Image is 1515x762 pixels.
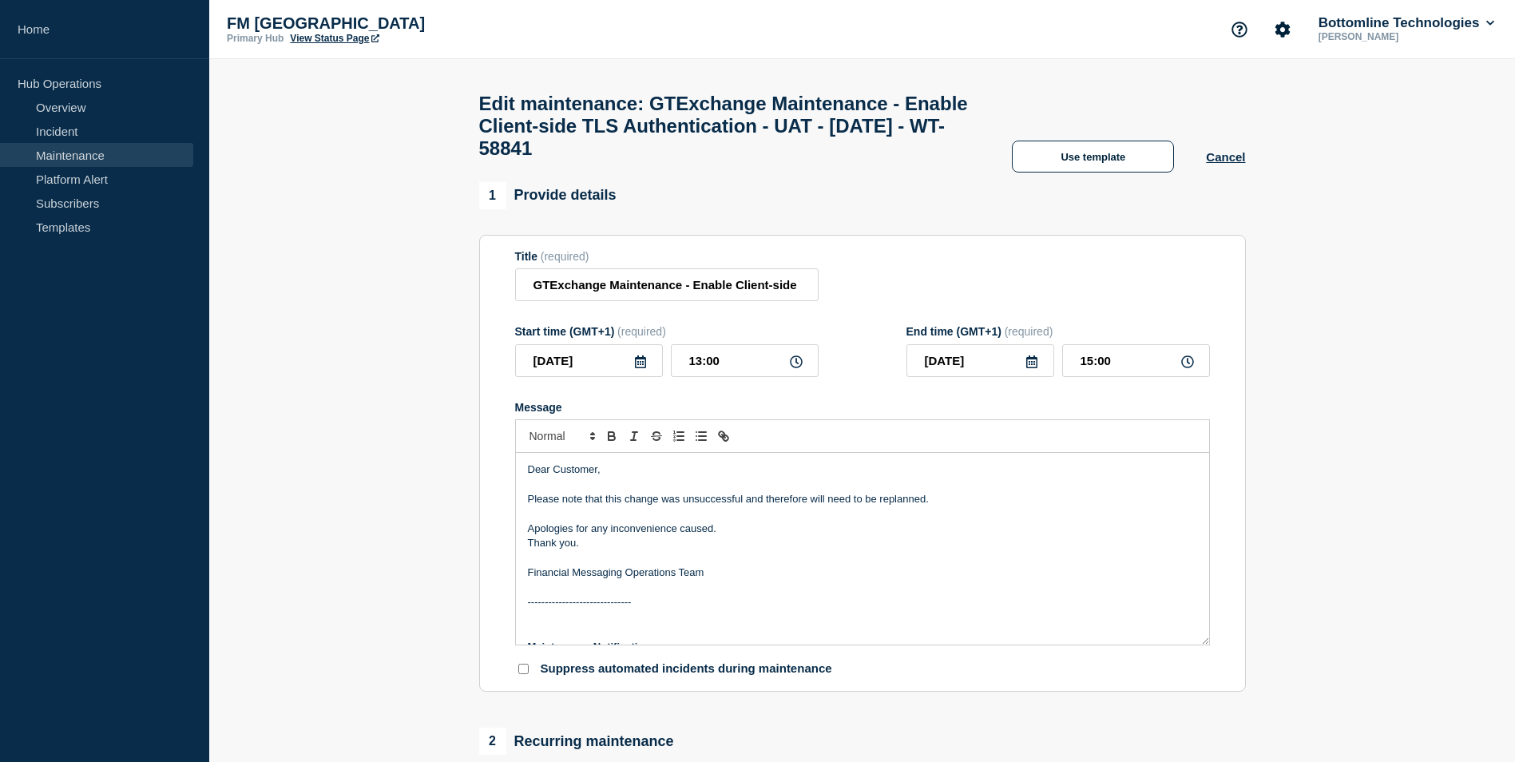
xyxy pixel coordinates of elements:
input: HH:MM [671,344,819,377]
button: Toggle ordered list [668,427,690,446]
a: View Status Page [290,33,379,44]
p: Suppress automated incidents during maintenance [541,661,832,677]
div: Start time (GMT+1) [515,325,819,338]
span: Font size [522,427,601,446]
button: Support [1223,13,1256,46]
input: YYYY-MM-DD [515,344,663,377]
p: Apologies for any inconvenience caused. [528,522,1197,536]
strong: Maintenance Notification [528,641,651,653]
button: Cancel [1206,150,1245,164]
button: Toggle bold text [601,427,623,446]
div: Message [516,453,1209,645]
span: (required) [1005,325,1053,338]
span: (required) [617,325,666,338]
input: HH:MM [1062,344,1210,377]
button: Toggle link [712,427,735,446]
input: Suppress automated incidents during maintenance [518,664,529,674]
span: 1 [479,182,506,209]
span: (required) [541,250,589,263]
p: Thank you. [528,536,1197,550]
input: YYYY-MM-DD [906,344,1054,377]
div: Message [515,401,1210,414]
input: Title [515,268,819,301]
p: ------------------------------ [528,595,1197,609]
button: Account settings [1266,13,1299,46]
div: Recurring maintenance [479,728,674,755]
h1: Edit maintenance: GTExchange Maintenance - Enable Client-side TLS Authentication - UAT - [DATE] -... [479,93,981,160]
button: Toggle bulleted list [690,427,712,446]
button: Toggle italic text [623,427,645,446]
div: End time (GMT+1) [906,325,1210,338]
p: [PERSON_NAME] [1315,31,1481,42]
p: FM [GEOGRAPHIC_DATA] [227,14,546,33]
div: Provide details [479,182,617,209]
div: Title [515,250,819,263]
p: Please note that this change was unsuccessful and therefore will need to be replanned. [528,492,1197,506]
button: Toggle strikethrough text [645,427,668,446]
button: Bottomline Technologies [1315,15,1497,31]
span: 2 [479,728,506,755]
p: Primary Hub [227,33,284,44]
button: Use template [1012,141,1174,173]
p: Financial Messaging Operations Team [528,566,1197,580]
p: Dear Customer, [528,462,1197,477]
